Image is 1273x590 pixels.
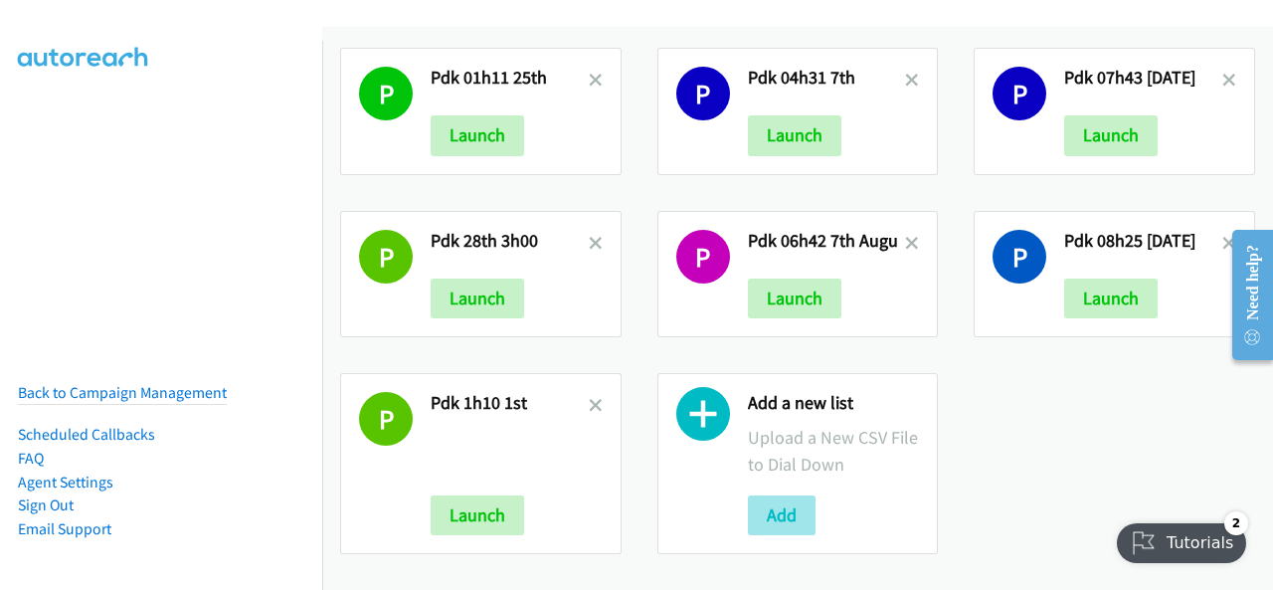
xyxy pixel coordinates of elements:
[431,115,524,155] button: Launch
[359,392,413,446] h1: P
[748,495,816,535] button: Add
[1064,67,1222,90] h2: Pdk 07h43 [DATE]
[748,67,906,90] h2: Pdk 04h31 7th
[431,392,589,415] h2: Pdk 1h10 1st
[993,230,1046,284] h1: P
[18,473,113,492] a: Agent Settings
[676,230,730,284] h1: P
[18,495,74,514] a: Sign Out
[1216,216,1273,374] iframe: Resource Center
[359,230,413,284] h1: P
[18,383,227,402] a: Back to Campaign Management
[431,279,524,318] button: Launch
[359,67,413,120] h1: P
[431,230,589,253] h2: Pdk 28th 3h00
[748,230,906,253] h2: Pdk 06h42 7th Augu
[431,495,524,535] button: Launch
[993,67,1046,120] h1: P
[18,425,155,444] a: Scheduled Callbacks
[1064,230,1222,253] h2: Pdk 08h25 [DATE]
[748,279,841,318] button: Launch
[748,115,841,155] button: Launch
[18,519,111,538] a: Email Support
[431,67,589,90] h2: Pdk 01h11 25th
[1064,115,1158,155] button: Launch
[748,392,920,415] h2: Add a new list
[1064,279,1158,318] button: Launch
[676,67,730,120] h1: P
[18,449,44,468] a: FAQ
[748,424,920,478] p: Upload a New CSV File to Dial Down
[1105,503,1258,575] iframe: Checklist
